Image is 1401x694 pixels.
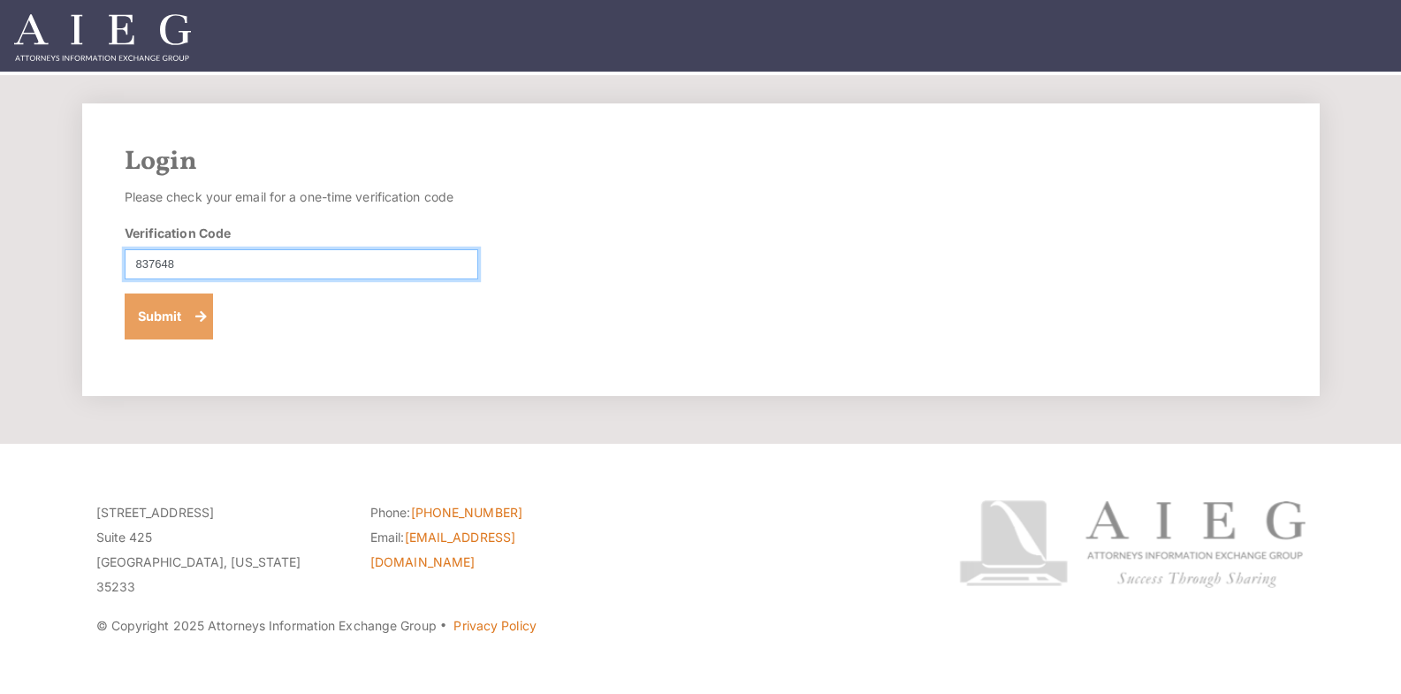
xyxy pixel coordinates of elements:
[96,500,344,599] p: [STREET_ADDRESS] Suite 425 [GEOGRAPHIC_DATA], [US_STATE] 35233
[453,618,536,633] a: Privacy Policy
[370,500,618,525] li: Phone:
[411,505,522,520] a: [PHONE_NUMBER]
[439,625,447,634] span: ·
[14,14,191,61] img: Attorneys Information Exchange Group
[370,525,618,575] li: Email:
[959,500,1306,588] img: Attorneys Information Exchange Group logo
[370,530,515,569] a: [EMAIL_ADDRESS][DOMAIN_NAME]
[125,185,478,210] p: Please check your email for a one-time verification code
[125,294,214,339] button: Submit
[96,614,893,638] p: © Copyright 2025 Attorneys Information Exchange Group
[125,224,232,242] label: Verification Code
[125,146,1277,178] h2: Login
